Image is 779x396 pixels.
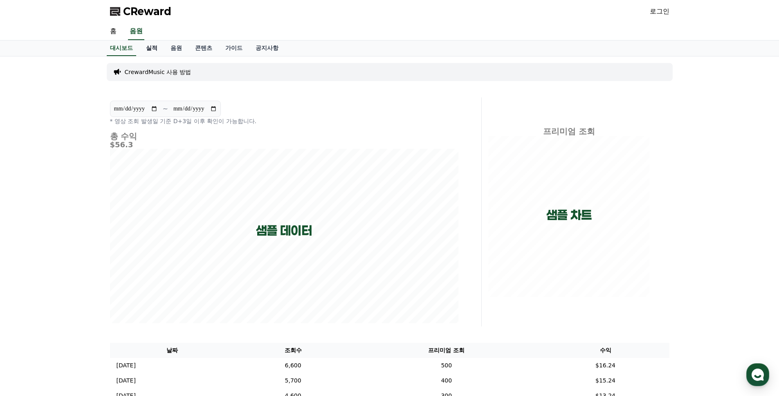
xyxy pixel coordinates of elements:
a: 홈 [2,259,54,280]
p: [DATE] [117,361,136,370]
td: 6,600 [235,358,351,373]
p: * 영상 조회 발생일 기준 D+3일 이후 확인이 가능합니다. [110,117,458,125]
span: 설정 [126,272,136,278]
a: 로그인 [650,7,669,16]
p: [DATE] [117,376,136,385]
a: 공지사항 [249,40,285,56]
span: 홈 [26,272,31,278]
td: 400 [351,373,541,388]
a: 콘텐츠 [189,40,219,56]
a: 가이드 [219,40,249,56]
a: CrewardMusic 사용 방법 [125,68,191,76]
a: 대시보드 [107,40,136,56]
span: 대화 [75,272,85,279]
td: $16.24 [542,358,669,373]
h4: 프리미엄 조회 [488,127,650,136]
h4: 총 수익 [110,132,458,141]
a: 음원 [128,23,144,40]
span: CReward [123,5,171,18]
p: ~ [163,104,168,114]
a: 음원 [164,40,189,56]
a: 대화 [54,259,106,280]
h5: $56.3 [110,141,458,149]
th: 수익 [542,343,669,358]
p: 샘플 데이터 [256,223,312,238]
th: 날짜 [110,343,235,358]
a: 설정 [106,259,157,280]
a: 실적 [139,40,164,56]
th: 프리미엄 조회 [351,343,541,358]
p: 샘플 차트 [546,208,592,223]
th: 조회수 [235,343,351,358]
td: $15.24 [542,373,669,388]
td: 5,700 [235,373,351,388]
a: 홈 [103,23,123,40]
td: 500 [351,358,541,373]
a: CReward [110,5,171,18]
